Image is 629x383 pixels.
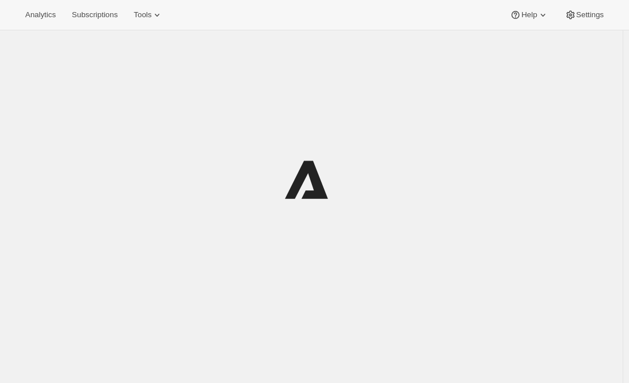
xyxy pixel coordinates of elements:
[503,7,555,23] button: Help
[576,10,604,19] span: Settings
[25,10,56,19] span: Analytics
[521,10,537,19] span: Help
[558,7,611,23] button: Settings
[72,10,118,19] span: Subscriptions
[65,7,124,23] button: Subscriptions
[18,7,62,23] button: Analytics
[134,10,151,19] span: Tools
[127,7,170,23] button: Tools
